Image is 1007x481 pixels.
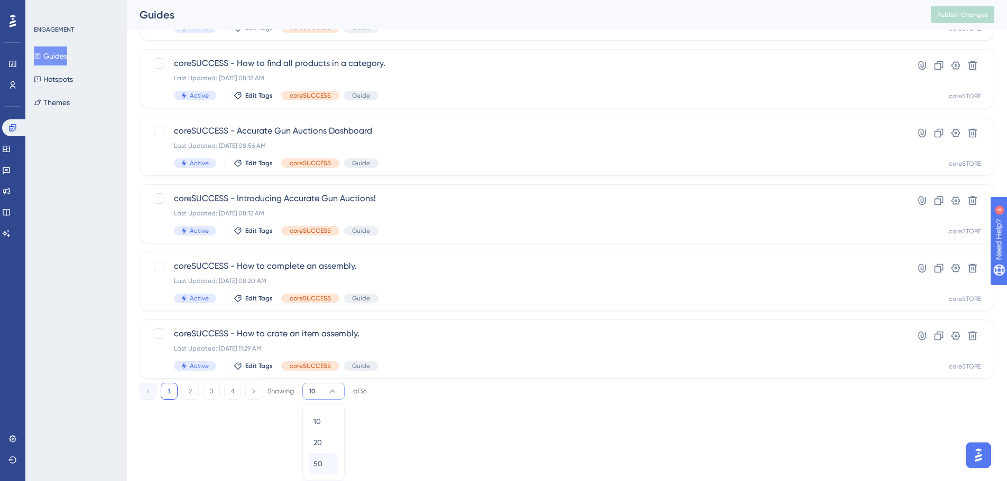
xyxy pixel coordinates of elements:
[174,277,875,285] div: Last Updated: [DATE] 08:20 AM
[245,294,273,303] span: Edit Tags
[224,383,241,400] button: 4
[309,453,338,474] button: 50
[290,91,331,100] span: coreSUCCESS
[352,159,370,167] span: Guide
[174,327,875,340] span: coreSUCCESS - How to crate an item assembly.
[963,439,994,471] iframe: UserGuiding AI Assistant Launcher
[190,362,209,370] span: Active
[34,46,67,65] button: Guides
[161,383,178,400] button: 1
[267,386,294,396] div: Showing
[313,436,322,449] span: 20
[203,383,220,400] button: 3
[174,74,875,82] div: Last Updated: [DATE] 08:12 AM
[245,159,273,167] span: Edit Tags
[290,227,331,235] span: coreSUCCESS
[352,91,370,100] span: Guide
[190,294,209,303] span: Active
[34,25,74,34] div: ENGAGEMENT
[25,3,66,15] span: Need Help?
[234,227,273,235] button: Edit Tags
[140,7,904,22] div: Guides
[182,383,199,400] button: 2
[937,11,988,19] span: Publish Changes
[313,415,321,428] span: 10
[190,227,209,235] span: Active
[290,159,331,167] span: coreSUCCESS
[174,125,875,137] span: coreSUCCESS - Accurate Gun Auctions Dashboard
[234,362,273,370] button: Edit Tags
[313,457,322,470] span: 50
[290,362,331,370] span: coreSUCCESS
[174,260,875,272] span: coreSUCCESS - How to complete an assembly.
[949,362,981,371] div: coreSTORE
[352,227,370,235] span: Guide
[245,91,273,100] span: Edit Tags
[353,386,367,396] div: of 36
[234,159,273,167] button: Edit Tags
[174,209,875,218] div: Last Updated: [DATE] 08:12 AM
[309,411,338,432] button: 10
[73,5,77,14] div: 4
[34,93,70,112] button: Themes
[949,295,981,303] div: coreSTORE
[352,362,370,370] span: Guide
[174,142,875,150] div: Last Updated: [DATE] 08:56 AM
[34,70,73,89] button: Hotspots
[949,92,981,100] div: coreSTORE
[190,91,209,100] span: Active
[949,159,981,168] div: coreSTORE
[234,91,273,100] button: Edit Tags
[174,57,875,70] span: coreSUCCESS - How to find all products in a category.
[352,294,370,303] span: Guide
[302,383,345,400] button: 10
[190,159,209,167] span: Active
[234,294,273,303] button: Edit Tags
[245,362,273,370] span: Edit Tags
[309,432,338,453] button: 20
[174,344,875,353] div: Last Updated: [DATE] 11:29 AM
[174,192,875,205] span: coreSUCCESS - Introducing Accurate Gun Auctions!
[290,294,331,303] span: coreSUCCESS
[309,387,316,395] span: 10
[245,227,273,235] span: Edit Tags
[931,6,994,23] button: Publish Changes
[949,227,981,235] div: coreSTORE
